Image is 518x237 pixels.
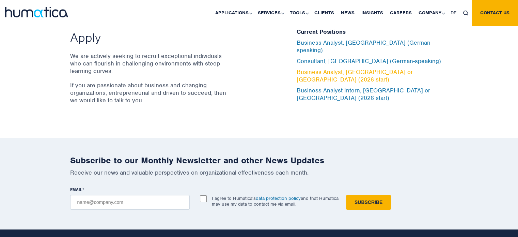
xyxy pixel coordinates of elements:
[212,195,339,207] p: I agree to Humatica's and that Humatica may use my data to contact me via email.
[200,195,207,202] input: I agree to Humatica'sdata protection policyand that Humatica may use my data to contact me via em...
[256,195,301,201] a: data protection policy
[297,87,430,102] a: Business Analyst Intern, [GEOGRAPHIC_DATA] or [GEOGRAPHIC_DATA] (2026 start)
[70,169,448,176] p: Receive our news and valuable perspectives on organizational effectiveness each month.
[70,30,229,45] h2: Apply
[70,187,82,192] span: EMAIL
[70,155,448,166] h2: Subscribe to our Monthly Newsletter and other News Updates
[70,195,190,210] input: name@company.com
[297,57,441,65] a: Consultant, [GEOGRAPHIC_DATA] (German-speaking)
[297,68,413,83] a: Business Analyst, [GEOGRAPHIC_DATA] or [GEOGRAPHIC_DATA] (2026 start)
[297,39,432,54] a: Business Analyst, [GEOGRAPHIC_DATA] (German-speaking)
[297,28,448,36] h5: Current Positions
[463,11,468,16] img: search_icon
[70,52,229,75] p: We are actively seeking to recruit exceptional individuals who can flourish in challenging enviro...
[451,10,456,16] span: DE
[5,7,68,17] img: logo
[346,195,391,210] input: Subscribe
[70,82,229,104] p: If you are passionate about business and changing organizations, entrepreneurial and driven to su...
